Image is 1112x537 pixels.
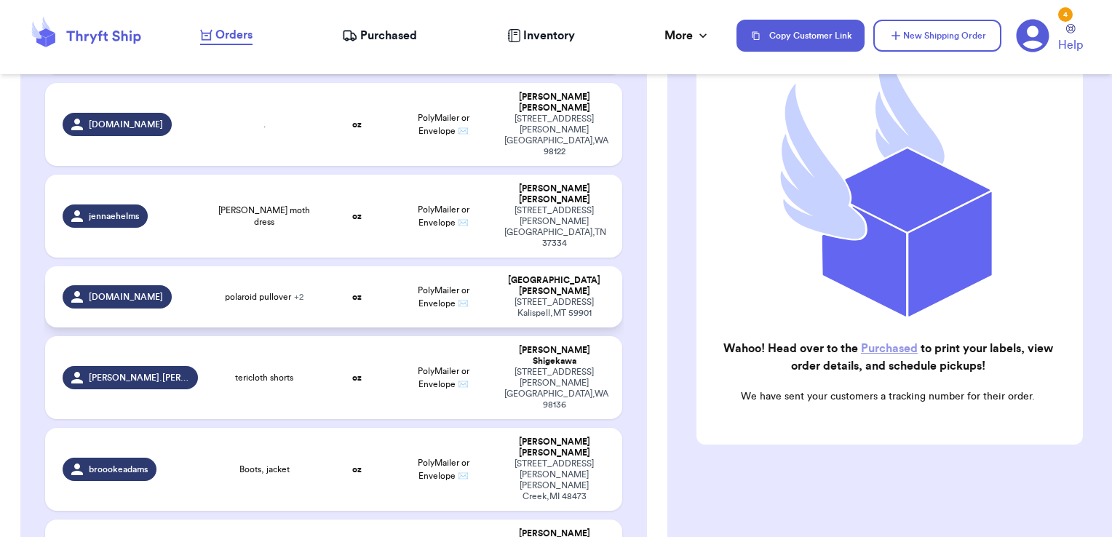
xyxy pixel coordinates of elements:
[418,114,469,135] span: PolyMailer or Envelope ✉️
[504,345,605,367] div: [PERSON_NAME] Shigekawa
[263,119,266,130] span: .
[225,291,303,303] span: polaroid pullover
[239,464,290,475] span: Boots, jacket
[89,464,148,475] span: broookeadams
[1058,7,1073,22] div: 4
[664,27,710,44] div: More
[200,26,253,45] a: Orders
[1058,24,1083,54] a: Help
[504,297,605,319] div: [STREET_ADDRESS] Kalispell , MT 59901
[342,27,417,44] a: Purchased
[215,26,253,44] span: Orders
[504,205,605,249] div: [STREET_ADDRESS][PERSON_NAME] [GEOGRAPHIC_DATA] , TN 37334
[89,291,163,303] span: [DOMAIN_NAME]
[352,120,362,129] strong: oz
[352,293,362,301] strong: oz
[352,373,362,382] strong: oz
[504,114,605,157] div: [STREET_ADDRESS][PERSON_NAME] [GEOGRAPHIC_DATA] , WA 98122
[523,27,575,44] span: Inventory
[418,205,469,227] span: PolyMailer or Envelope ✉️
[504,183,605,205] div: [PERSON_NAME] [PERSON_NAME]
[352,212,362,220] strong: oz
[215,204,314,228] span: [PERSON_NAME] moth dress
[736,20,865,52] button: Copy Customer Link
[873,20,1001,52] button: New Shipping Order
[504,367,605,410] div: [STREET_ADDRESS][PERSON_NAME] [GEOGRAPHIC_DATA] , WA 98136
[89,119,163,130] span: [DOMAIN_NAME]
[504,458,605,502] div: [STREET_ADDRESS][PERSON_NAME] [PERSON_NAME] Creek , MI 48473
[89,210,139,222] span: jennaehelms
[507,27,575,44] a: Inventory
[418,367,469,389] span: PolyMailer or Envelope ✉️
[1016,19,1049,52] a: 4
[418,458,469,480] span: PolyMailer or Envelope ✉️
[708,389,1068,404] p: We have sent your customers a tracking number for their order.
[89,372,189,383] span: [PERSON_NAME].[PERSON_NAME]
[504,437,605,458] div: [PERSON_NAME] [PERSON_NAME]
[708,340,1068,375] h2: Wahoo! Head over to the to print your labels, view order details, and schedule pickups!
[418,286,469,308] span: PolyMailer or Envelope ✉️
[861,343,918,354] a: Purchased
[294,293,303,301] span: + 2
[235,372,293,383] span: tericloth shorts
[352,465,362,474] strong: oz
[504,275,605,297] div: [GEOGRAPHIC_DATA] [PERSON_NAME]
[504,92,605,114] div: [PERSON_NAME] [PERSON_NAME]
[1058,36,1083,54] span: Help
[360,27,417,44] span: Purchased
